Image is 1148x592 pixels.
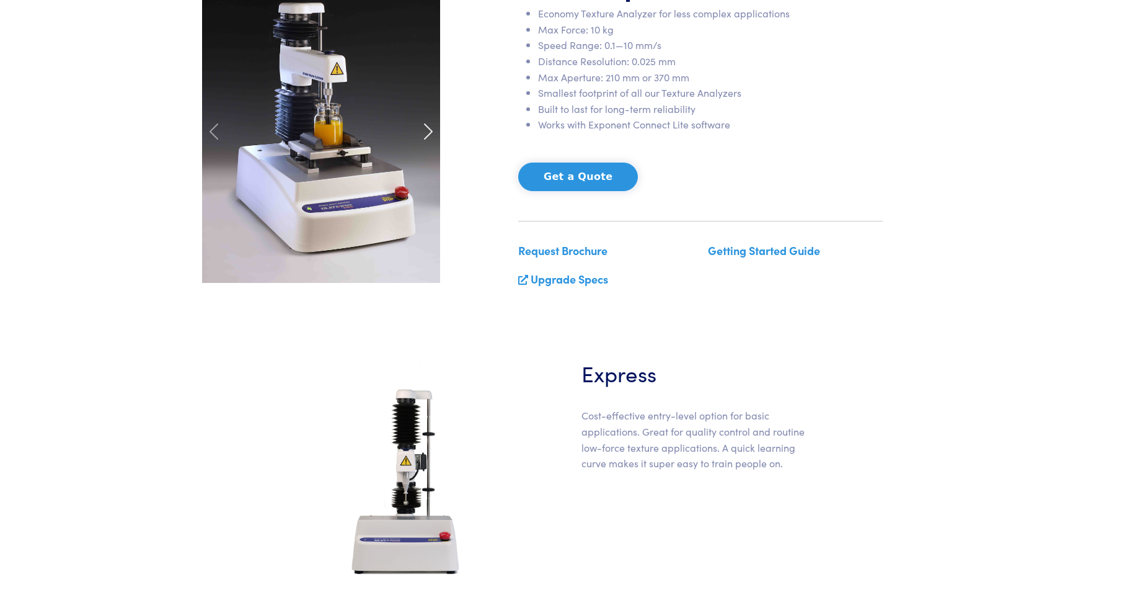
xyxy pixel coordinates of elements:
li: Distance Resolution: 0.025 mm [538,53,883,70]
a: Getting Started Guide [708,243,820,258]
a: Upgrade Specs [531,271,608,287]
li: Built to last for long-term reliability [538,101,883,117]
li: Economy Texture Analyzer for less complex applications [538,6,883,22]
a: Request Brochure [518,243,607,258]
li: Max Force: 10 kg [538,22,883,38]
button: Get a Quote [518,163,638,191]
li: Works with Exponent Connect Lite software [538,117,883,133]
li: Smallest footprint of all our Texture Analyzers [538,85,883,101]
p: Cost-effective entry-level option for basic applications. Great for quality control and routine l... [581,408,819,471]
li: Speed Range: 0.1—10 mm/s [538,37,883,53]
h3: Express [581,357,819,388]
li: Max Aperture: 210 mm or 370 mm [538,70,883,86]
